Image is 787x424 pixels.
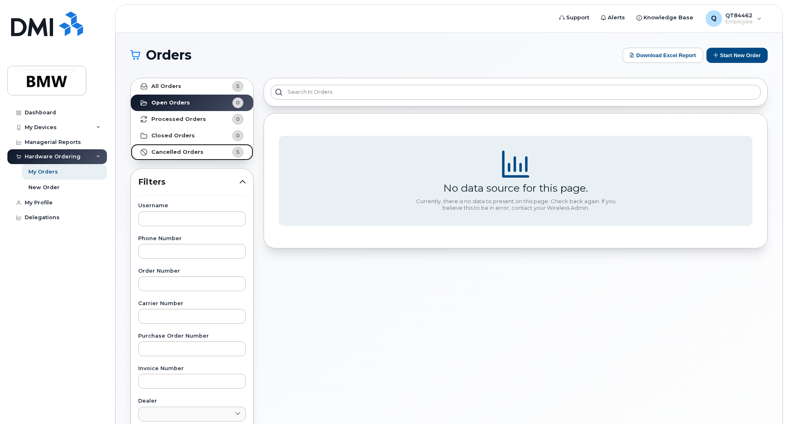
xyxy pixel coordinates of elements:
[151,132,195,139] strong: Closed Orders
[138,176,239,188] span: Filters
[138,236,246,241] label: Phone Number
[236,132,240,139] span: 0
[706,48,768,63] button: Start New Order
[131,78,253,95] a: All Orders5
[271,85,761,100] input: Search in orders
[131,127,253,144] a: Closed Orders0
[151,100,190,106] strong: Open Orders
[138,301,246,306] label: Carrier Number
[131,144,253,160] a: Cancelled Orders5
[146,49,192,61] span: Orders
[236,82,240,90] span: 5
[138,269,246,274] label: Order Number
[131,95,253,111] a: Open Orders0
[138,366,246,371] label: Invoice Number
[151,149,204,155] strong: Cancelled Orders
[751,388,781,418] iframe: Messenger Launcher
[623,48,703,63] button: Download Excel Report
[131,111,253,127] a: Processed Orders0
[138,399,246,404] label: Dealer
[236,148,240,156] span: 5
[151,83,181,90] strong: All Orders
[138,334,246,339] label: Purchase Order Number
[443,182,588,194] div: No data source for this page.
[413,198,618,211] div: Currently, there is no data to present on this page. Check back again. If you believe this to be ...
[236,115,240,123] span: 0
[236,99,240,107] span: 0
[151,116,206,123] strong: Processed Orders
[138,203,246,209] label: Username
